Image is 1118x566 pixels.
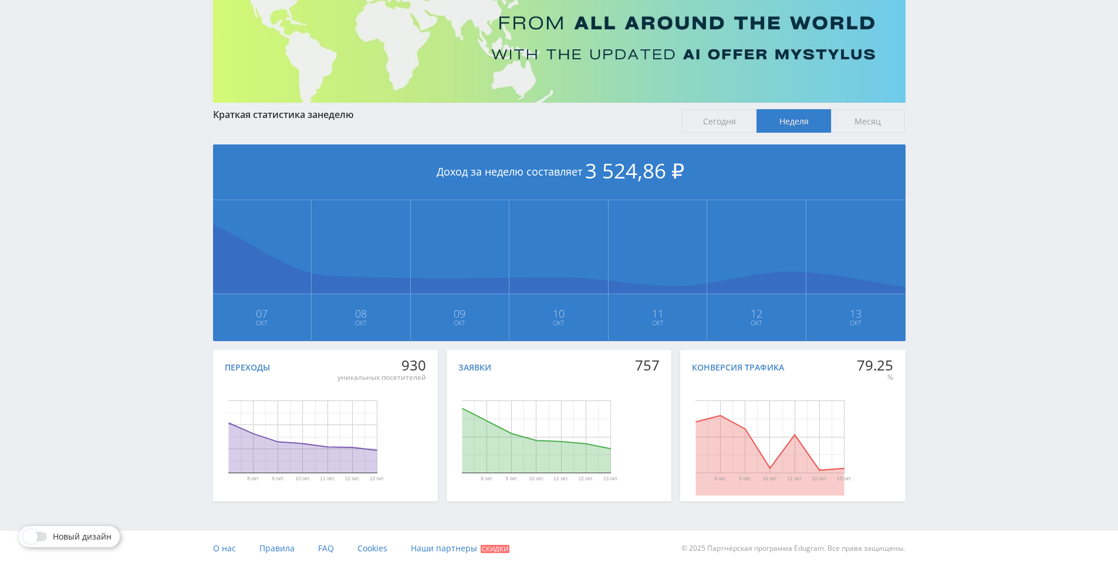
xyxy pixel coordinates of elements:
[553,476,569,482] text: 11 окт.
[529,476,544,482] text: 10 окт.
[692,363,784,372] div: Конверсия трафика
[708,318,805,328] span: Окт
[318,531,334,566] a: FAQ
[505,476,518,482] text: 9 окт.
[756,109,831,133] span: Неделя
[411,318,509,328] span: Окт
[214,318,311,328] span: Окт
[190,378,416,496] svg: Диаграмма.
[337,357,426,373] div: 930
[213,543,236,554] span: О нас
[357,543,387,554] span: Cookies
[857,357,893,373] div: 79.25
[609,318,707,328] span: Окт
[657,378,883,496] svg: Диаграмма.
[272,476,284,482] text: 9 окт.
[247,476,259,482] text: 8 окт.
[423,378,649,496] svg: Диаграмма.
[807,309,905,318] span: 13
[708,309,805,318] span: 12
[344,476,360,482] text: 12 окт.
[318,108,354,121] span: неделю
[481,476,493,482] text: 8 окт.
[682,109,756,133] span: Сегодня
[259,531,295,566] a: Правила
[320,476,335,482] text: 11 окт.
[411,531,509,566] a: Наши партнеры Скидки
[213,144,906,200] div: Доход за неделю составляет
[213,531,236,566] a: О нас
[225,363,270,372] div: Переходы
[337,373,426,382] div: уникальных посетителей
[295,476,310,482] text: 10 окт.
[762,476,778,482] text: 10 окт.
[807,318,905,328] span: Окт
[837,476,852,482] text: 13 окт.
[510,318,607,328] span: Окт
[635,357,660,373] div: 757
[585,157,684,184] span: 3 524,86 ₽
[565,531,905,566] div: © 2025 Партнёрская программа Edugram. Все права защищены.
[812,476,827,482] text: 12 окт.
[312,309,410,318] span: 08
[53,532,112,541] span: Новый дизайн
[411,309,509,318] span: 09
[369,476,384,482] text: 13 окт.
[411,543,477,554] span: Наши партнеры
[831,109,906,133] span: Месяц
[714,476,727,482] text: 8 окт.
[603,476,618,482] text: 13 окт.
[312,318,410,328] span: Окт
[578,476,593,482] text: 12 окт.
[739,476,751,482] text: 9 окт.
[481,545,509,553] span: Скидки
[510,309,607,318] span: 10
[458,363,491,372] div: Заявки
[787,476,802,482] text: 11 окт.
[213,109,671,120] div: Краткая статистика за
[857,373,893,382] div: %
[214,309,311,318] span: 07
[318,543,334,554] span: FAQ
[357,531,387,566] a: Cookies
[259,543,295,554] span: Правила
[609,309,707,318] span: 11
